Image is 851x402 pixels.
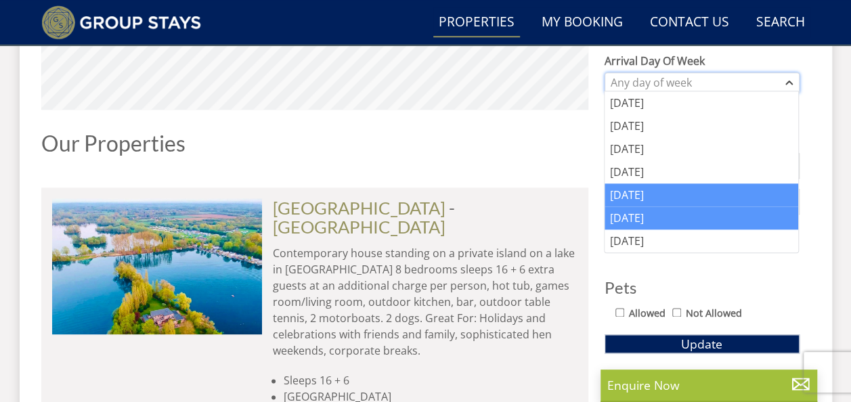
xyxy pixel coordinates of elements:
[605,334,800,353] button: Update
[605,279,800,296] h3: Pets
[686,306,742,321] label: Not Allowed
[605,206,798,229] div: [DATE]
[645,7,735,38] a: Contact Us
[681,336,722,352] span: Update
[605,53,800,69] label: Arrival Day Of Week
[605,72,800,93] div: Combobox
[284,372,577,388] li: Sleeps 16 + 6
[751,7,810,38] a: Search
[273,217,445,237] a: [GEOGRAPHIC_DATA]
[273,198,445,218] a: [GEOGRAPHIC_DATA]
[433,7,520,38] a: Properties
[605,137,798,160] div: [DATE]
[607,75,783,90] div: Any day of week
[273,245,577,359] p: Contemporary house standing on a private island on a lake in [GEOGRAPHIC_DATA] 8 bedrooms sleeps ...
[52,198,262,334] img: open-uri20250904-22-nsho0j.original.
[605,229,798,252] div: [DATE]
[607,376,810,394] p: Enquire Now
[41,5,202,39] img: Group Stays
[605,183,798,206] div: [DATE]
[536,7,628,38] a: My Booking
[605,114,798,137] div: [DATE]
[605,91,798,114] div: [DATE]
[629,306,665,321] label: Allowed
[273,198,455,237] span: -
[41,131,588,155] h1: Our Properties
[605,367,800,381] h3: Location
[605,160,798,183] div: [DATE]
